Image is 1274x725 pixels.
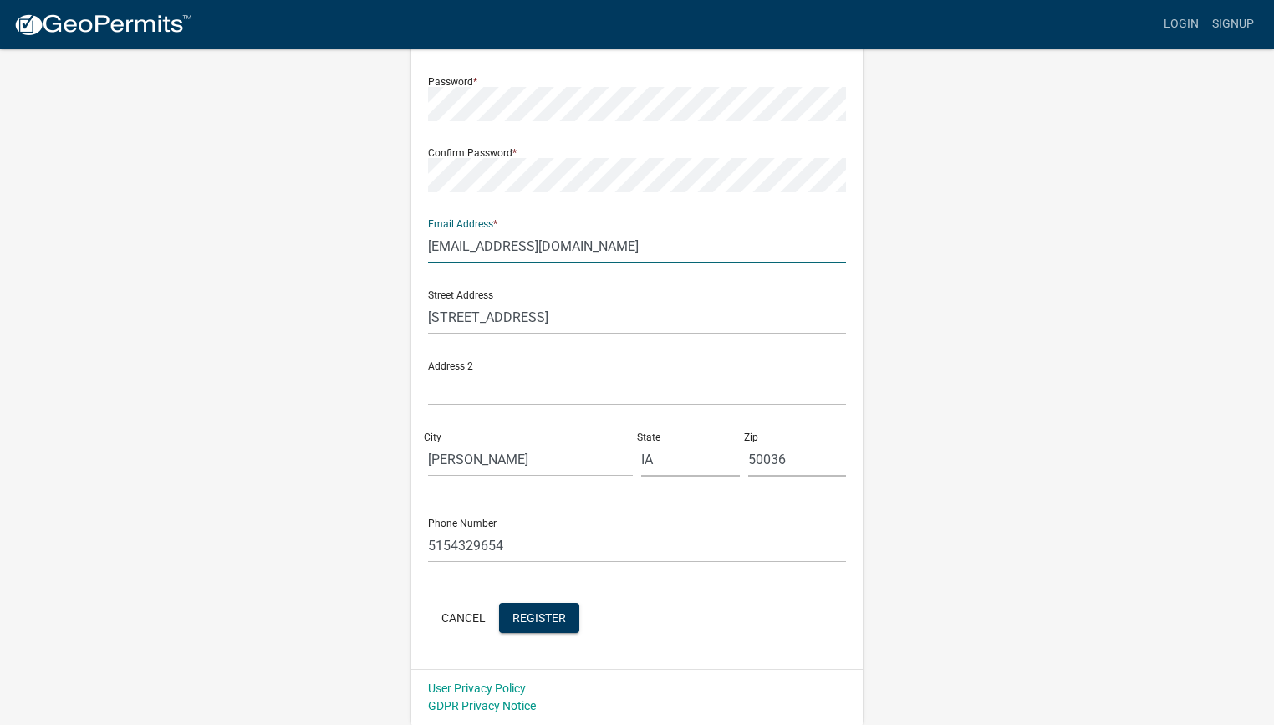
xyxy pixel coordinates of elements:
a: Signup [1205,8,1261,40]
span: Register [512,610,566,624]
a: GDPR Privacy Notice [428,699,536,712]
button: Register [499,603,579,633]
button: Cancel [428,603,499,633]
a: User Privacy Policy [428,682,526,695]
a: Login [1157,8,1205,40]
